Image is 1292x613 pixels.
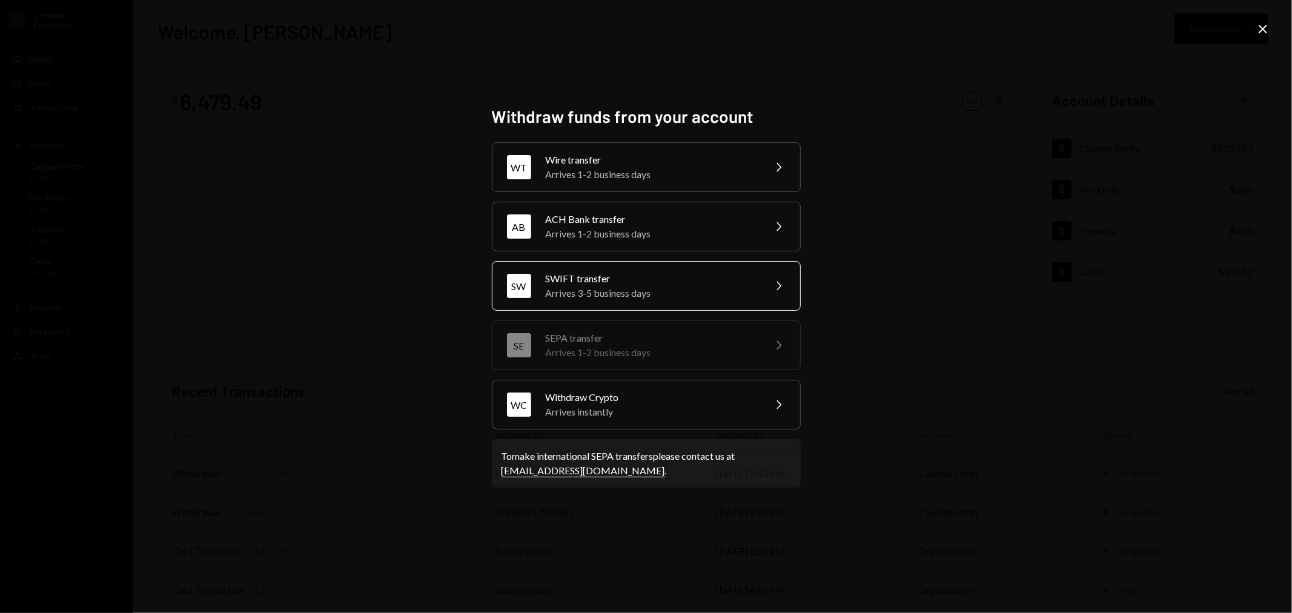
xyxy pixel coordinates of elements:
[507,333,531,357] div: SE
[492,320,801,370] button: SESEPA transferArrives 1-2 business days
[546,271,757,286] div: SWIFT transfer
[502,465,665,477] a: [EMAIL_ADDRESS][DOMAIN_NAME]
[546,212,757,227] div: ACH Bank transfer
[507,214,531,239] div: AB
[492,380,801,429] button: WCWithdraw CryptoArrives instantly
[507,274,531,298] div: SW
[492,142,801,192] button: WTWire transferArrives 1-2 business days
[492,202,801,251] button: ABACH Bank transferArrives 1-2 business days
[546,345,757,360] div: Arrives 1-2 business days
[507,393,531,417] div: WC
[546,405,757,419] div: Arrives instantly
[502,449,791,478] div: To make international SEPA transfers please contact us at .
[546,286,757,300] div: Arrives 3-5 business days
[546,153,757,167] div: Wire transfer
[546,331,757,345] div: SEPA transfer
[492,261,801,311] button: SWSWIFT transferArrives 3-5 business days
[546,227,757,241] div: Arrives 1-2 business days
[546,390,757,405] div: Withdraw Crypto
[492,105,801,128] h2: Withdraw funds from your account
[507,155,531,179] div: WT
[546,167,757,182] div: Arrives 1-2 business days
